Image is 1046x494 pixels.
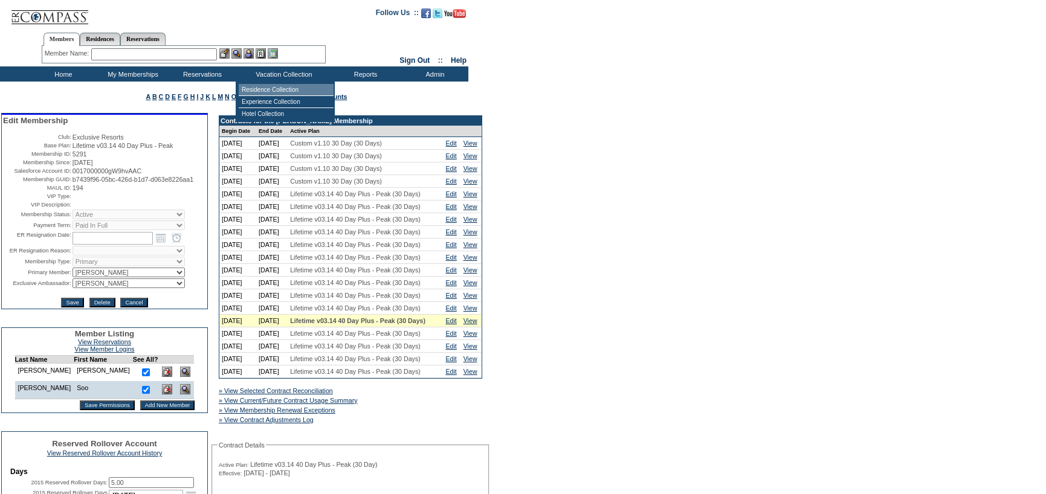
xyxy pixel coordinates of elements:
td: Salesforce Account ID: [3,167,71,175]
a: View [463,355,477,362]
a: D [165,93,170,100]
span: [DATE] - [DATE] [244,469,290,476]
img: View [231,48,242,59]
a: View [463,216,477,223]
td: [DATE] [219,353,256,365]
a: Edit [445,203,456,210]
input: Save Permissions [80,400,135,410]
td: [DATE] [256,226,288,239]
td: Begin Date [219,126,256,137]
td: [PERSON_NAME] [74,364,133,382]
td: [DATE] [256,162,288,175]
a: G [183,93,188,100]
span: Lifetime v03.14 40 Day Plus - Peak (30 Days) [290,203,421,210]
label: 2015 Reserved Rollover Days: [31,480,108,486]
td: [DATE] [256,175,288,188]
a: Edit [445,165,456,172]
td: First Name [74,356,133,364]
td: [DATE] [219,302,256,315]
a: E [172,93,176,100]
td: [DATE] [219,315,256,327]
td: [DATE] [256,137,288,150]
input: Cancel [120,298,147,307]
td: See All? [133,356,158,364]
a: F [178,93,182,100]
td: Soo [74,381,133,399]
span: Lifetime v03.14 40 Day Plus - Peak (30 Days) [290,355,421,362]
span: Lifetime v03.14 40 Day Plus - Peak (30 Days) [290,368,421,375]
td: Follow Us :: [376,7,419,22]
td: Primary Member: [3,268,71,277]
a: Open the calendar popup. [154,231,167,245]
a: Edit [445,317,456,324]
a: » View Contract Adjustments Log [219,416,314,423]
a: Edit [445,355,456,362]
td: My Memberships [97,66,166,82]
input: Add New Member [140,400,195,410]
td: [DATE] [219,200,256,213]
a: Edit [445,279,456,286]
td: Vacation Collection [236,66,329,82]
input: Delete [89,298,115,307]
td: [DATE] [256,200,288,213]
td: [DATE] [219,162,256,175]
a: Edit [445,330,456,337]
td: [DATE] [256,188,288,200]
td: ER Resignation Date: [3,231,71,245]
td: [DATE] [256,289,288,302]
td: [DATE] [219,277,256,289]
img: b_edit.gif [219,48,230,59]
span: Custom v1.10 30 Day (30 Days) [290,152,382,159]
td: [DATE] [256,251,288,264]
span: Lifetime v03.14 40 Day Plus - Peak (30 Days) [290,330,421,337]
td: ER Resignation Reason: [3,246,71,255]
span: Exclusive Resorts [73,133,124,141]
td: [DATE] [256,365,288,378]
a: View [463,228,477,236]
img: Delete [162,367,172,377]
a: Edit [445,152,456,159]
td: [DATE] [219,264,256,277]
td: [DATE] [219,289,256,302]
span: Lifetime v03.14 40 Day Plus - Peak (30 Days) [290,216,421,223]
td: Payment Term: [3,220,71,230]
img: Delete [162,384,172,394]
a: Edit [445,190,456,197]
td: [DATE] [219,226,256,239]
a: K [205,93,210,100]
a: M [218,93,223,100]
a: Edit [445,368,456,375]
td: Contracts for the [PERSON_NAME] Membership [219,116,482,126]
span: 0017000000gW9hvAAC [73,167,141,175]
a: Edit [445,140,456,147]
span: 5291 [73,150,87,158]
td: [DATE] [256,353,288,365]
td: [DATE] [256,150,288,162]
div: Member Name: [45,48,91,59]
td: [DATE] [256,340,288,353]
img: Reservations [256,48,266,59]
td: Reports [329,66,399,82]
a: » View Selected Contract Reconciliation [219,387,333,394]
td: [DATE] [219,365,256,378]
td: Active Plan [288,126,443,137]
td: Membership Since: [3,159,71,166]
img: Become our fan on Facebook [421,8,431,18]
a: A [146,93,150,100]
a: J [200,93,204,100]
td: [PERSON_NAME] [15,381,74,399]
a: View Reserved Rollover Account History [47,449,163,457]
span: Custom v1.10 30 Day (30 Days) [290,178,382,185]
a: View [463,330,477,337]
a: Edit [445,342,456,350]
span: Lifetime v03.14 40 Day Plus - Peak (30 Days) [290,304,421,312]
a: View [463,342,477,350]
a: View Reservations [78,338,131,345]
a: Residences [80,33,120,45]
a: H [190,93,195,100]
td: Exclusive Ambassador: [3,278,71,288]
span: Lifetime v03.14 40 Day Plus - Peak (30 Days) [290,254,421,261]
a: Follow us on Twitter [433,12,442,19]
a: Members [44,33,80,46]
td: Membership GUID: [3,176,71,183]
